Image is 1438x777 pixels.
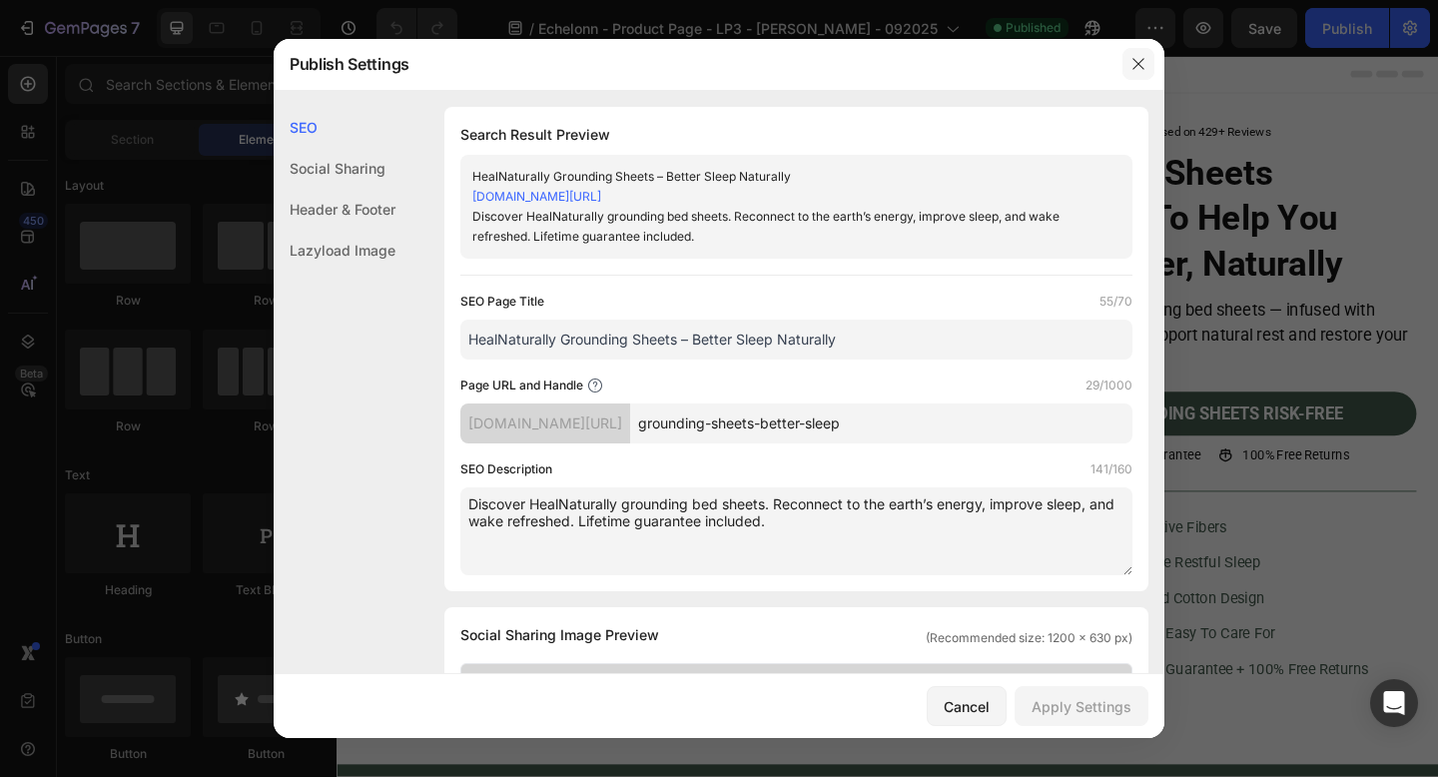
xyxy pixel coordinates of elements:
[716,263,1172,344] p: Premium fitted grounding bed sheets — infused with conductive fibers to support natural rest and ...
[24,403,339,718] a: Improve Sleep with HealNaturally Earthing Bed Sheets
[355,403,669,719] img: Natural grounding through bare feet on grass representing earthing benefits
[1090,459,1132,479] label: 141/160
[355,73,669,388] a: HealNaturally Grounding Sheets – Better Sleep Naturally
[749,499,1122,528] p: infused with conductive fibers
[274,38,1112,90] div: Publish Settings
[749,576,1122,605] p: soft, breathable fitted cotton design
[460,459,552,479] label: SEO Description
[1015,686,1148,726] button: Apply Settings
[741,424,940,445] p: lifetime money-back guarantee
[630,403,1132,443] input: Handle
[472,167,1087,187] div: HealNaturally Grounding Sheets – Better Sleep Naturally
[472,207,1087,247] div: Discover HealNaturally grounding bed sheets. Reconnect to the earth’s energy, improve sleep, and ...
[472,189,601,204] a: [DOMAIN_NAME][URL]
[927,686,1007,726] button: Cancel
[355,403,669,719] a: Experience the Benefits of Grounding and Earthing for Better Sleep
[355,73,669,388] img: Grounding bed sheets on mattress with cord and HealNaturally packaging
[749,615,1122,644] p: machine-washable & easy to care for
[24,73,339,386] a: HealNaturally Premium Grounding Bed Sheet – Complete Set with Cord
[793,378,1094,400] p: Try Grounding Sheets Risk-Free
[460,403,630,443] div: [DOMAIN_NAME][URL]
[274,148,395,189] div: Social Sharing
[944,696,990,717] div: Cancel
[749,654,1122,683] p: lifetime money-back guarantee + 100% free returns
[460,376,583,395] label: Page URL and Handle
[24,403,339,718] img: Person sleeping on HealNaturally grounding sheet connected to grounding port
[1099,292,1132,312] label: 55/70
[274,107,395,148] div: SEO
[274,189,395,230] div: Header & Footer
[460,623,659,647] span: Social Sharing Image Preview
[460,292,544,312] label: SEO Page Title
[24,73,339,386] img: HealNaturally grounding sheet with cord and packaging tube for natural sleep
[1370,679,1418,727] div: Open Intercom Messenger
[714,366,1174,412] a: Try Grounding Sheets Risk-Free
[814,75,1017,92] p: Rated 4.9/5 Based on 429+ Reviews
[1085,376,1132,395] label: 29/1000
[1032,696,1131,717] div: Apply Settings
[986,424,1101,445] p: 100% free returns
[714,102,1174,254] h2: grounding sheets designed to help you sleep better, naturally
[460,123,1132,147] h1: Search Result Preview
[274,230,395,271] div: Lazyload Image
[460,320,1132,360] input: Title
[926,629,1132,647] span: (Recommended size: 1200 x 630 px)
[749,537,1122,566] p: supports deeper, more restful sleep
